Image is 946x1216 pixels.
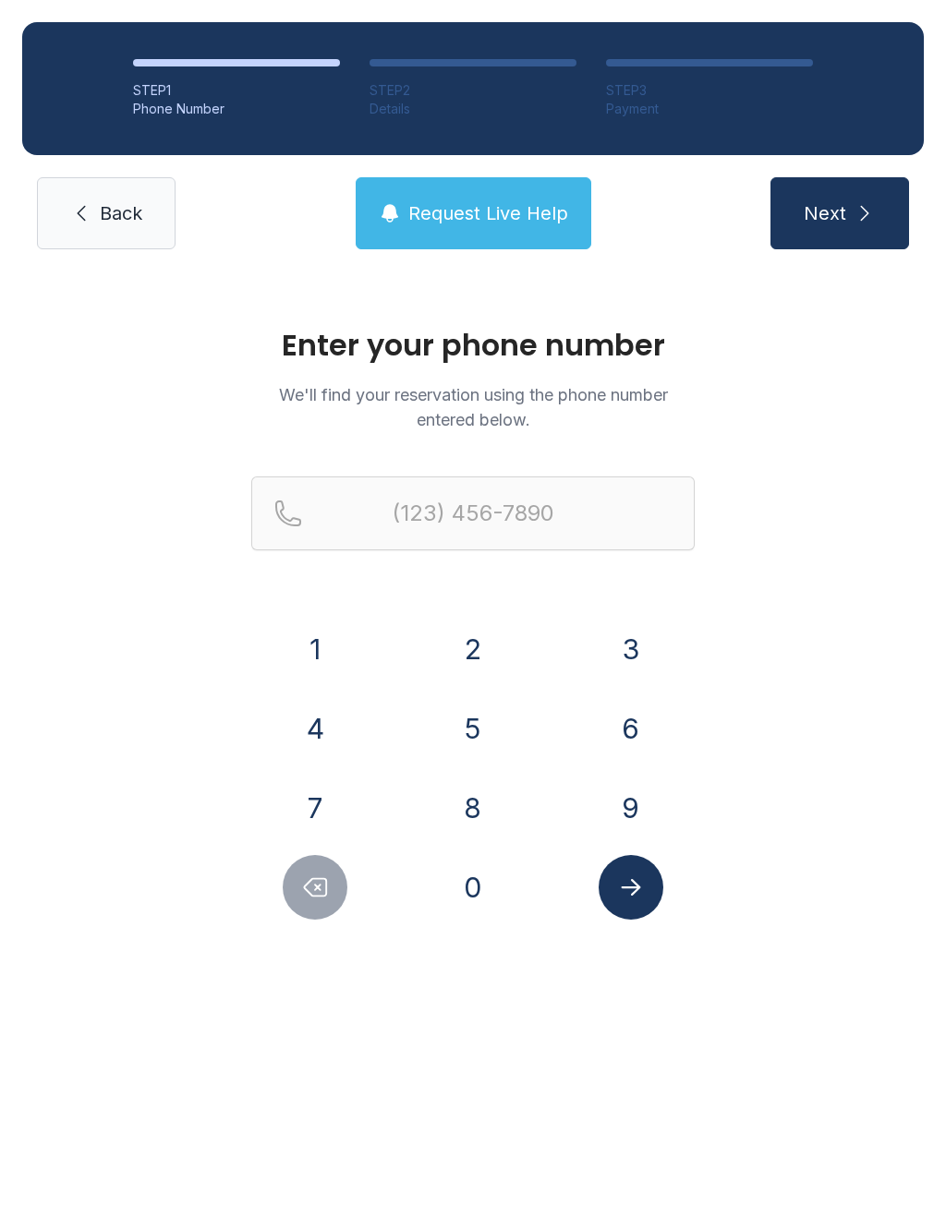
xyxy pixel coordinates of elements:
[283,855,347,920] button: Delete number
[133,100,340,118] div: Phone Number
[441,855,505,920] button: 0
[133,81,340,100] div: STEP 1
[441,617,505,681] button: 2
[441,776,505,840] button: 8
[408,200,568,226] span: Request Live Help
[606,100,813,118] div: Payment
[599,855,663,920] button: Submit lookup form
[370,100,576,118] div: Details
[283,776,347,840] button: 7
[251,331,695,360] h1: Enter your phone number
[251,476,695,550] input: Reservation phone number
[370,81,576,100] div: STEP 2
[283,696,347,761] button: 4
[100,200,142,226] span: Back
[283,617,347,681] button: 1
[251,382,695,432] p: We'll find your reservation using the phone number entered below.
[599,696,663,761] button: 6
[606,81,813,100] div: STEP 3
[599,617,663,681] button: 3
[441,696,505,761] button: 5
[804,200,846,226] span: Next
[599,776,663,840] button: 9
